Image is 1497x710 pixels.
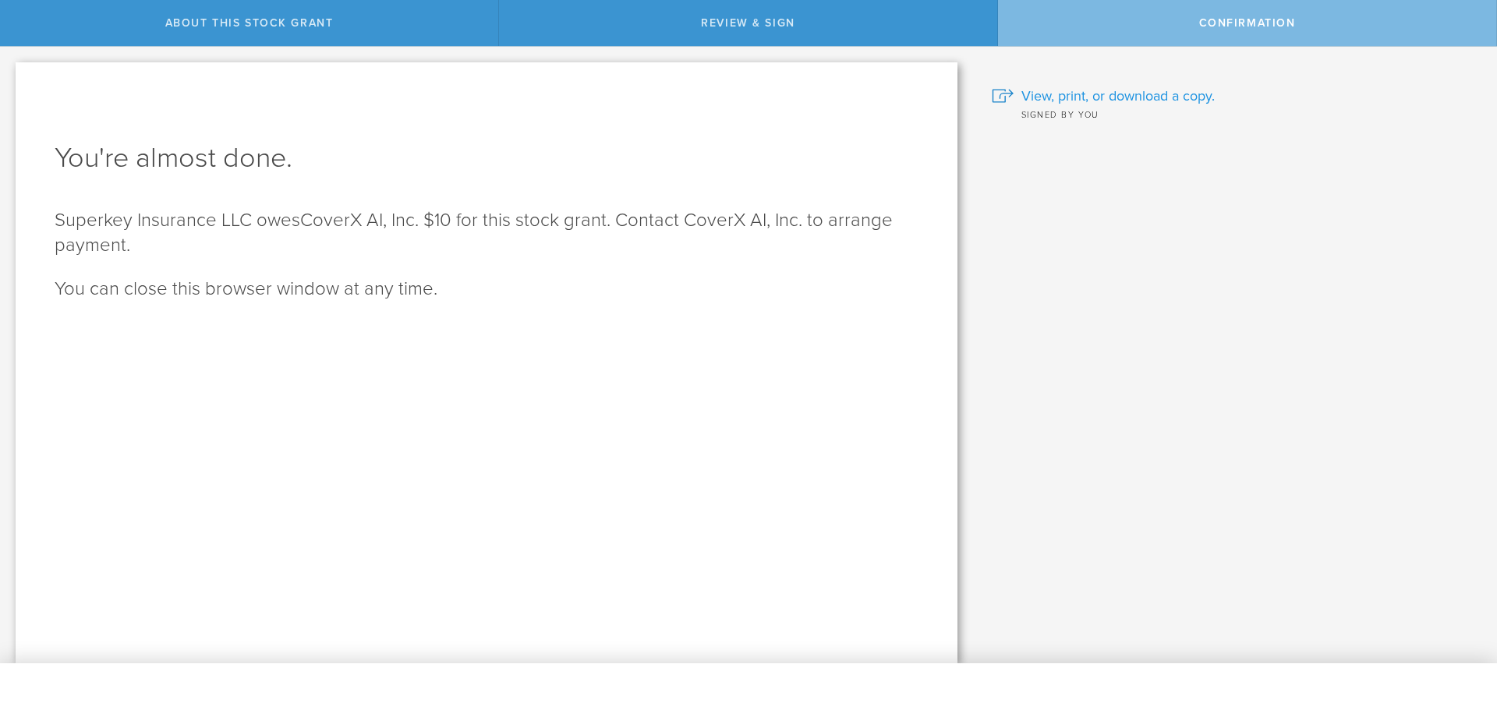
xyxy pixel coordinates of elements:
[1021,86,1215,106] span: View, print, or download a copy.
[165,16,334,30] span: About this stock grant
[55,209,300,231] span: Superkey Insurance LLC owes
[701,16,795,30] span: Review & Sign
[992,106,1474,122] div: Signed by you
[55,277,918,302] p: You can close this browser window at any time.
[55,208,918,258] p: CoverX AI, Inc. $10 for this stock grant. Contact CoverX AI, Inc. to arrange payment.
[1199,16,1296,30] span: Confirmation
[55,140,918,177] h1: You're almost done.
